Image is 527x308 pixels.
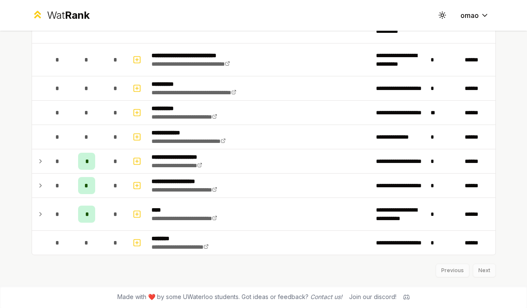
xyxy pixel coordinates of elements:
[32,9,90,22] a: WatRank
[349,293,396,301] div: Join our discord!
[47,9,90,22] div: Wat
[310,293,342,300] a: Contact us!
[454,8,496,23] button: omao
[460,10,479,20] span: omao
[117,293,342,301] span: Made with ❤️ by some UWaterloo students. Got ideas or feedback?
[65,9,90,21] span: Rank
